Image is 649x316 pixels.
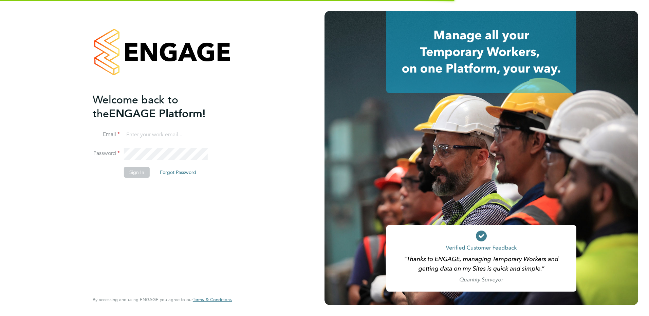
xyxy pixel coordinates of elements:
[93,93,178,120] span: Welcome back to the
[93,131,120,138] label: Email
[93,93,225,121] h2: ENGAGE Platform!
[193,297,232,302] a: Terms & Conditions
[93,150,120,157] label: Password
[154,167,202,178] button: Forgot Password
[124,167,150,178] button: Sign In
[93,297,232,302] span: By accessing and using ENGAGE you agree to our
[124,129,208,141] input: Enter your work email...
